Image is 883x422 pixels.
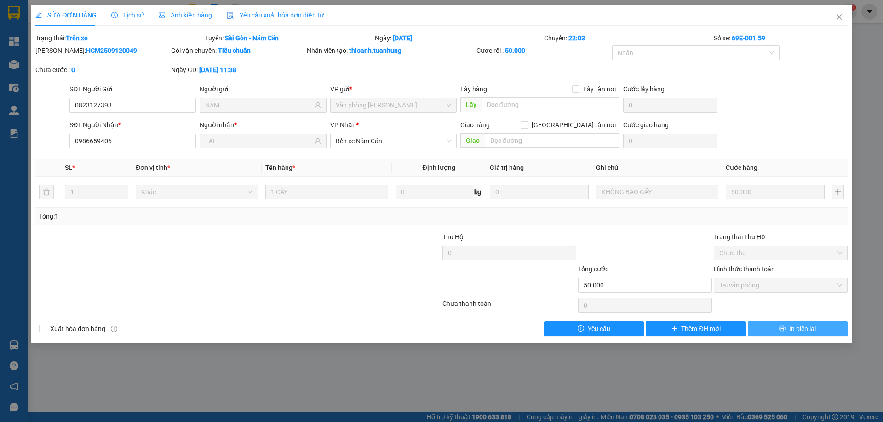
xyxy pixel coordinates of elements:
[789,324,816,334] span: In biên lai
[726,185,825,199] input: 0
[53,6,130,17] b: [PERSON_NAME]
[4,20,175,32] li: 85 [PERSON_NAME]
[159,12,165,18] span: picture
[330,84,457,94] div: VP gửi
[69,120,196,130] div: SĐT Người Nhận
[623,134,717,148] input: Cước giao hàng
[779,325,786,332] span: printer
[826,5,852,30] button: Close
[505,47,525,54] b: 50.000
[205,136,312,146] input: Tên người nhận
[307,45,475,56] div: Nhân viên tạo:
[265,185,388,199] input: VD: Bàn, Ghế
[86,47,137,54] b: HCM2509120049
[69,84,196,94] div: SĐT Người Gửi
[200,120,326,130] div: Người nhận
[623,85,665,93] label: Cước lấy hàng
[482,97,619,112] input: Dọc đường
[836,13,843,21] span: close
[441,298,577,315] div: Chưa thanh toán
[832,185,844,199] button: plus
[35,12,42,18] span: edit
[141,185,252,199] span: Khác
[349,47,401,54] b: thioanh.tuanhung
[65,164,72,171] span: SL
[460,97,482,112] span: Lấy
[39,185,54,199] button: delete
[199,66,236,73] b: [DATE] 11:38
[315,102,321,108] span: user
[34,33,204,43] div: Trạng thái:
[227,11,324,19] span: Yêu cầu xuất hóa đơn điện tử
[205,100,312,110] input: Tên người gửi
[227,12,234,19] img: icon
[336,98,451,112] span: Văn phòng Hồ Chí Minh
[374,33,544,43] div: Ngày:
[646,321,745,336] button: plusThêm ĐH mới
[336,134,451,148] span: Bến xe Năm Căn
[748,321,848,336] button: printerIn biên lai
[204,33,374,43] div: Tuyến:
[4,57,130,73] b: GỬI : Bến xe Năm Căn
[66,34,88,42] b: Trên xe
[578,265,608,273] span: Tổng cước
[265,164,295,171] span: Tên hàng
[714,232,848,242] div: Trạng thái Thu Hộ
[393,34,412,42] b: [DATE]
[53,22,60,29] span: environment
[719,278,842,292] span: Tại văn phòng
[732,34,765,42] b: 69E-001.59
[423,164,455,171] span: Định lượng
[681,324,720,334] span: Thêm ĐH mới
[671,325,677,332] span: plus
[528,120,619,130] span: [GEOGRAPHIC_DATA] tận nơi
[596,185,718,199] input: Ghi Chú
[218,47,251,54] b: Tiêu chuẩn
[473,185,482,199] span: kg
[171,45,305,56] div: Gói vận chuyển:
[568,34,585,42] b: 22:03
[46,324,109,334] span: Xuất hóa đơn hàng
[579,84,619,94] span: Lấy tận nơi
[111,11,144,19] span: Lịch sử
[490,185,589,199] input: 0
[592,159,722,177] th: Ghi chú
[4,32,175,43] li: 02839.63.63.63
[35,45,169,56] div: [PERSON_NAME]:
[136,164,170,171] span: Đơn vị tính
[159,11,212,19] span: Ảnh kiện hàng
[714,265,775,273] label: Hình thức thanh toán
[623,121,669,129] label: Cước giao hàng
[111,12,118,18] span: clock-circle
[330,121,356,129] span: VP Nhận
[543,33,713,43] div: Chuyến:
[171,65,305,75] div: Ngày GD:
[460,133,485,148] span: Giao
[111,326,117,332] span: info-circle
[713,33,849,43] div: Số xe:
[315,138,321,144] span: user
[53,34,60,41] span: phone
[485,133,619,148] input: Dọc đường
[623,98,717,113] input: Cước lấy hàng
[578,325,584,332] span: exclamation-circle
[726,164,757,171] span: Cước hàng
[442,233,464,241] span: Thu Hộ
[39,211,341,221] div: Tổng: 1
[719,246,842,260] span: Chưa thu
[460,85,487,93] span: Lấy hàng
[71,66,75,73] b: 0
[544,321,644,336] button: exclamation-circleYêu cầu
[35,65,169,75] div: Chưa cước :
[460,121,490,129] span: Giao hàng
[225,34,279,42] b: Sài Gòn - Năm Căn
[588,324,610,334] span: Yêu cầu
[476,45,610,56] div: Cước rồi :
[35,11,97,19] span: SỬA ĐƠN HÀNG
[200,84,326,94] div: Người gửi
[490,164,524,171] span: Giá trị hàng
